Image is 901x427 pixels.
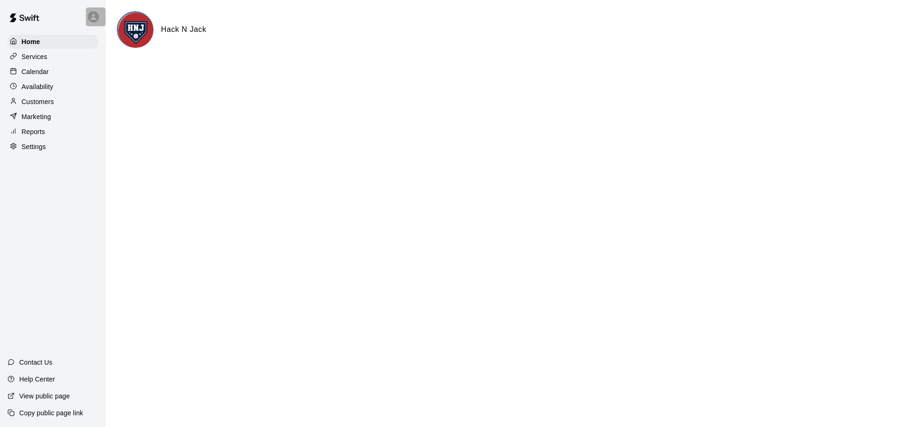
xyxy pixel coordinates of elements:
[22,52,47,61] p: Services
[8,35,98,49] a: Home
[8,50,98,64] a: Services
[22,82,53,91] p: Availability
[8,140,98,154] a: Settings
[22,97,54,106] p: Customers
[8,80,98,94] a: Availability
[22,37,40,46] p: Home
[8,65,98,79] a: Calendar
[22,67,49,76] p: Calendar
[8,95,98,109] a: Customers
[22,142,46,151] p: Settings
[118,13,153,48] img: Hack N Jack logo
[8,110,98,124] a: Marketing
[19,375,55,384] p: Help Center
[19,358,53,367] p: Contact Us
[161,23,206,36] h6: Hack N Jack
[19,391,70,401] p: View public page
[8,125,98,139] a: Reports
[22,127,45,136] p: Reports
[19,408,83,418] p: Copy public page link
[22,112,51,121] p: Marketing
